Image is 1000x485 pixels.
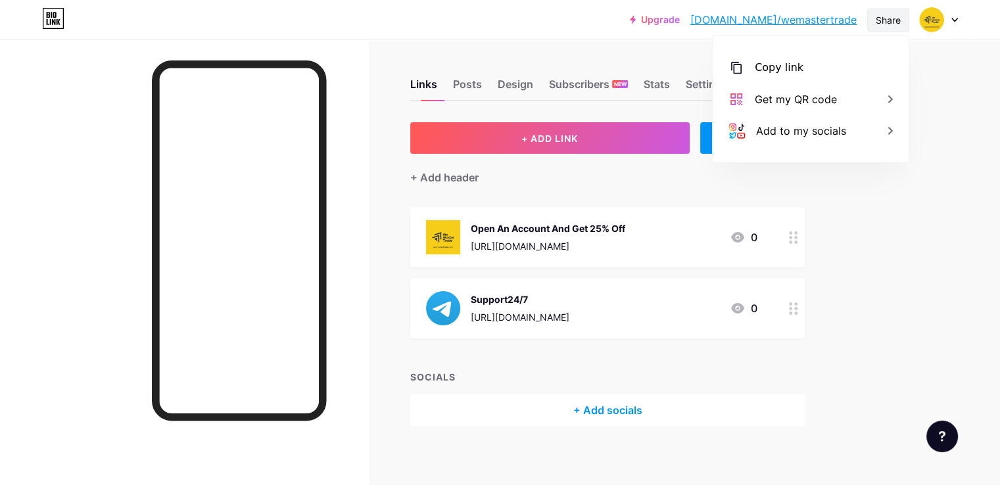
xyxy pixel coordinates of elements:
div: Share [876,13,901,27]
div: + Add header [410,170,479,185]
div: Support24/7 [471,292,569,306]
div: Copy link [755,60,803,76]
div: Stats [644,76,670,100]
button: + ADD LINK [410,122,690,154]
div: 0 [730,300,757,316]
img: Support24/7 [426,291,460,325]
div: [URL][DOMAIN_NAME] [471,310,569,324]
img: Open An Account And Get 25% Off [426,220,460,254]
div: Subscribers [549,76,628,100]
div: Posts [453,76,482,100]
div: 0 [730,229,757,245]
a: Upgrade [630,14,680,25]
div: Open An Account And Get 25% Off [471,221,625,235]
span: + ADD LINK [521,133,578,144]
div: + Add socials [410,394,805,426]
div: Design [498,76,533,100]
div: Get my QR code [755,91,837,107]
div: + ADD EMBED [700,122,805,154]
img: Thang nguyen chien [919,7,944,32]
a: [DOMAIN_NAME]/wemastertrade [690,12,857,28]
span: NEW [614,80,627,88]
div: Add to my socials [756,123,846,139]
div: Links [410,76,437,100]
div: Settings [686,76,728,100]
div: [URL][DOMAIN_NAME] [471,239,625,253]
div: SOCIALS [410,370,805,384]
